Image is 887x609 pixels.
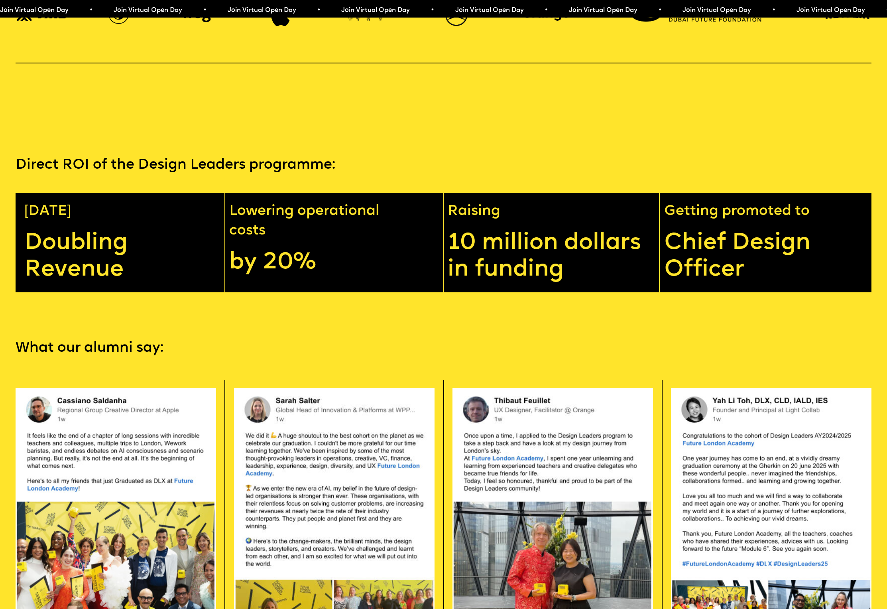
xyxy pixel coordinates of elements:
span: • [528,7,532,14]
p: 10 million dollars in funding [448,230,659,284]
span: • [187,7,190,14]
span: • [414,7,418,14]
p: Doubling Revenue [24,230,216,284]
span: • [642,7,645,14]
p: Getting promoted to [664,202,875,221]
p: by 20% [229,250,434,276]
p: Chief Design Officer [664,230,875,284]
span: • [756,7,759,14]
p: Direct ROI of the Design Leaders programme: [16,156,872,175]
p: Raising [448,202,659,221]
p: Lowering operational costs [229,202,434,241]
span: • [73,7,77,14]
span: • [301,7,304,14]
span: • [869,7,873,14]
p: [DATE] [24,202,216,221]
p: What our alumni say: [16,339,872,358]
